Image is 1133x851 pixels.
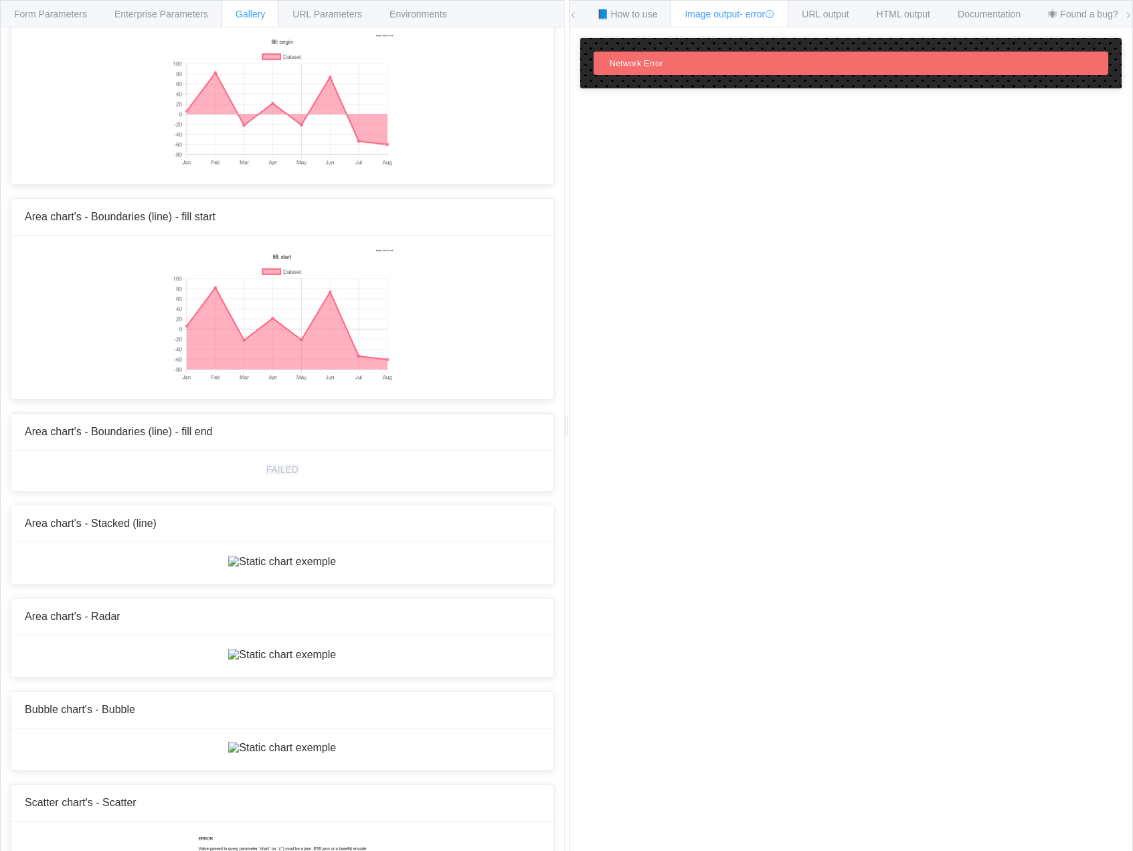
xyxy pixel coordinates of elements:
[802,9,849,19] span: URL output
[958,9,1021,19] span: Documentation
[228,649,336,661] img: Static chart exemple
[389,9,447,19] span: Environments
[25,518,157,529] span: Area chart's - Stacked (line)
[610,58,663,68] span: Network Error
[597,9,658,19] span: 📘 How to use
[25,426,213,437] span: Area chart's - Boundaries (line) - fill end
[292,9,362,19] span: URL Parameters
[685,9,774,19] span: Image output
[236,9,265,19] span: Gallery
[14,9,87,19] span: Form Parameters
[25,704,135,715] span: Bubble chart's - Bubble
[228,556,336,568] img: Static chart exemple
[114,9,208,19] span: Enterprise Parameters
[25,797,137,808] span: Scatter chart's - Scatter
[25,211,215,222] span: Area chart's - Boundaries (line) - fill start
[228,742,336,754] img: Static chart exemple
[25,611,120,622] span: Area chart's - Radar
[877,9,930,19] span: HTML output
[266,464,298,475] div: FAILED
[739,9,774,19] span: - error
[171,249,394,383] img: Static chart exemple
[171,34,394,168] img: Static chart exemple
